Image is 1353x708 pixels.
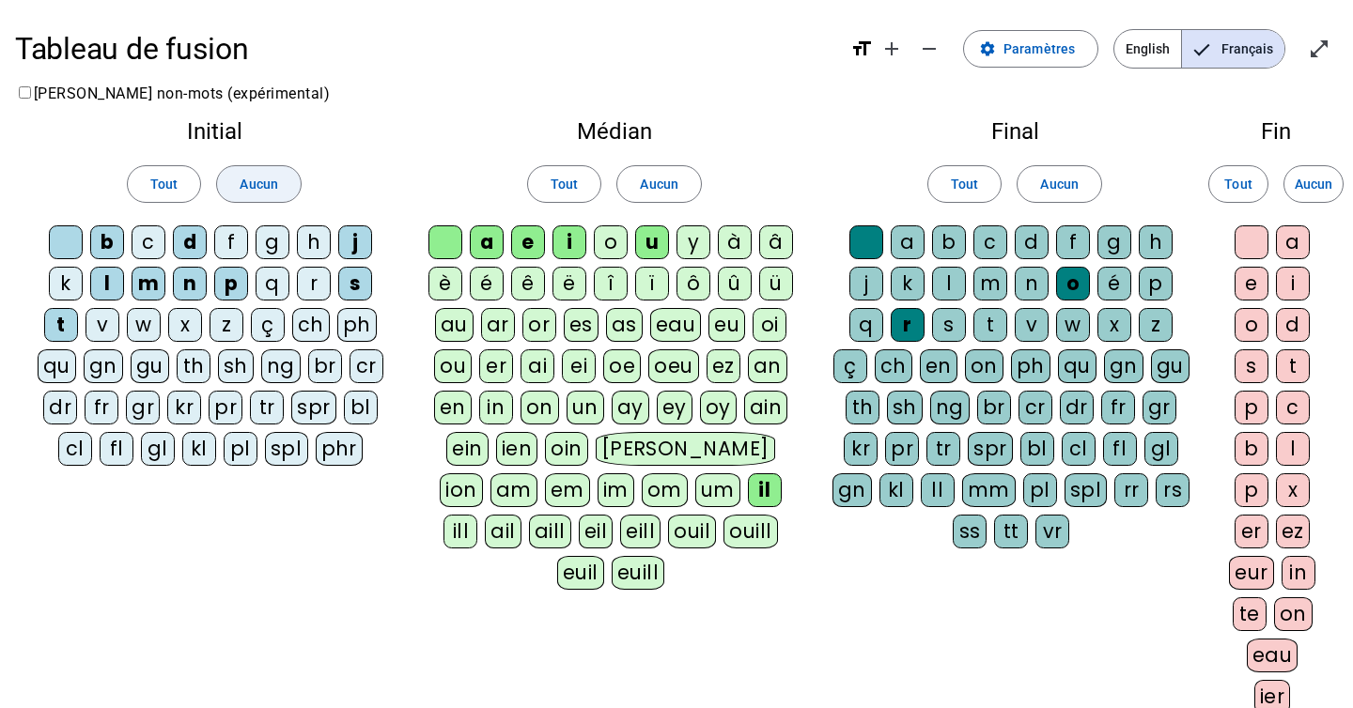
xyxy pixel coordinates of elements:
div: y [676,225,710,259]
div: eau [650,308,702,342]
div: spl [1065,473,1108,507]
div: tt [994,515,1028,548]
div: rr [1114,473,1148,507]
div: gn [1104,349,1143,383]
h2: Final [831,120,1199,143]
div: ouill [723,515,777,548]
div: ll [921,473,955,507]
div: b [1235,432,1268,466]
div: oeu [648,349,699,383]
div: in [479,391,513,424]
div: on [965,349,1003,383]
div: kl [182,432,216,466]
div: â [759,225,793,259]
div: ar [481,308,515,342]
div: th [177,349,210,383]
span: Aucun [1295,173,1332,195]
div: pl [224,432,257,466]
div: k [49,267,83,300]
div: û [718,267,752,300]
div: ô [676,267,710,300]
span: Tout [1224,173,1252,195]
div: ail [485,515,521,548]
div: mm [962,473,1016,507]
div: c [132,225,165,259]
div: spr [291,391,336,424]
div: a [891,225,925,259]
div: om [642,473,688,507]
div: oi [753,308,786,342]
div: ain [744,391,788,424]
h1: Tableau de fusion [15,19,835,79]
div: aill [529,515,571,548]
div: ch [292,308,330,342]
h2: Médian [428,120,801,143]
button: Tout [527,165,601,203]
div: p [214,267,248,300]
div: phr [316,432,364,466]
div: p [1235,391,1268,424]
div: oy [700,391,737,424]
div: pr [885,432,919,466]
div: v [86,308,119,342]
input: [PERSON_NAME] non-mots (expérimental) [19,86,31,99]
div: ien [496,432,538,466]
div: k [891,267,925,300]
div: br [308,349,342,383]
div: ou [434,349,472,383]
div: il [748,473,782,507]
div: f [214,225,248,259]
div: gr [1143,391,1176,424]
div: g [256,225,289,259]
div: w [127,308,161,342]
div: spr [968,432,1013,466]
div: au [435,308,474,342]
div: vr [1035,515,1069,548]
span: Français [1182,30,1284,68]
div: o [594,225,628,259]
div: th [846,391,879,424]
div: eil [579,515,614,548]
mat-icon: add [880,38,903,60]
div: b [932,225,966,259]
div: dr [43,391,77,424]
div: ss [953,515,987,548]
div: j [338,225,372,259]
div: eau [1247,639,1299,672]
div: ein [446,432,489,466]
div: w [1056,308,1090,342]
div: ouil [668,515,716,548]
div: a [1276,225,1310,259]
div: pr [209,391,242,424]
div: m [132,267,165,300]
div: kr [167,391,201,424]
div: rs [1156,473,1190,507]
button: Augmenter la taille de la police [873,30,910,68]
button: Aucun [1283,165,1344,203]
div: e [511,225,545,259]
div: x [168,308,202,342]
div: u [635,225,669,259]
div: d [173,225,207,259]
span: English [1114,30,1181,68]
div: t [44,308,78,342]
button: Aucun [1017,165,1101,203]
mat-button-toggle-group: Language selection [1113,29,1285,69]
div: fr [85,391,118,424]
div: gu [131,349,169,383]
div: im [598,473,634,507]
mat-icon: open_in_full [1308,38,1330,60]
div: p [1139,267,1173,300]
div: un [567,391,604,424]
div: v [1015,308,1049,342]
div: n [173,267,207,300]
div: ü [759,267,793,300]
div: h [297,225,331,259]
div: s [932,308,966,342]
h2: Initial [30,120,398,143]
div: x [1097,308,1131,342]
div: fr [1101,391,1135,424]
div: s [338,267,372,300]
div: or [522,308,556,342]
div: n [1015,267,1049,300]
